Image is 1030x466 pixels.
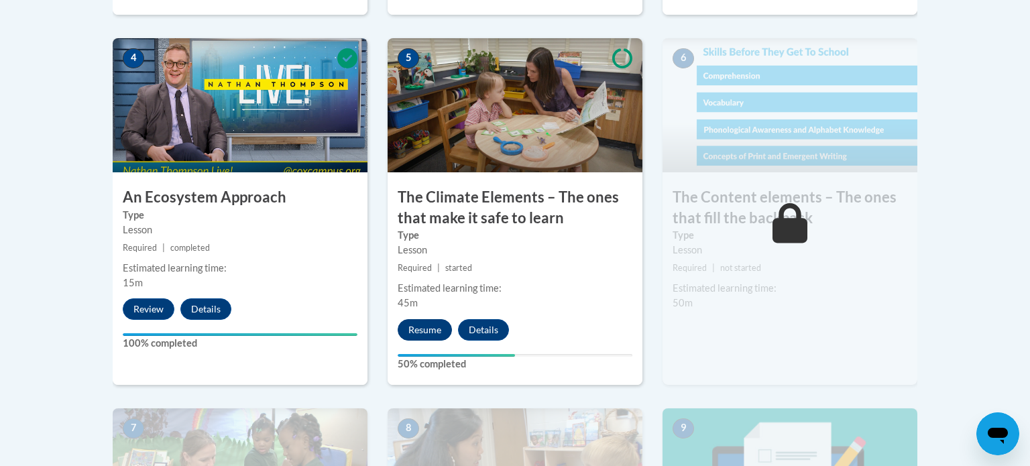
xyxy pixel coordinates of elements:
div: Your progress [398,354,515,357]
span: | [712,263,715,273]
h3: The Content elements – The ones that fill the backpack [663,187,917,229]
button: Details [458,319,509,341]
span: 8 [398,418,419,439]
span: started [445,263,472,273]
div: Estimated learning time: [398,281,632,296]
span: 9 [673,418,694,439]
span: Required [673,263,707,273]
button: Resume [398,319,452,341]
span: Required [398,263,432,273]
span: 6 [673,48,694,68]
span: 50m [673,297,693,308]
div: Lesson [123,223,357,237]
label: Type [673,228,907,243]
img: Course Image [113,38,367,172]
span: Required [123,243,157,253]
span: 45m [398,297,418,308]
span: | [437,263,440,273]
div: Lesson [398,243,632,257]
img: Course Image [663,38,917,172]
img: Course Image [388,38,642,172]
label: Type [398,228,632,243]
button: Details [180,298,231,320]
span: | [162,243,165,253]
label: 50% completed [398,357,632,371]
span: completed [170,243,210,253]
span: 5 [398,48,419,68]
div: Lesson [673,243,907,257]
iframe: Button to launch messaging window [976,412,1019,455]
span: not started [720,263,761,273]
label: Type [123,208,357,223]
div: Estimated learning time: [673,281,907,296]
span: 4 [123,48,144,68]
span: 7 [123,418,144,439]
div: Your progress [123,333,357,336]
span: 15m [123,277,143,288]
div: Estimated learning time: [123,261,357,276]
button: Review [123,298,174,320]
h3: The Climate Elements – The ones that make it safe to learn [388,187,642,229]
h3: An Ecosystem Approach [113,187,367,208]
label: 100% completed [123,336,357,351]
